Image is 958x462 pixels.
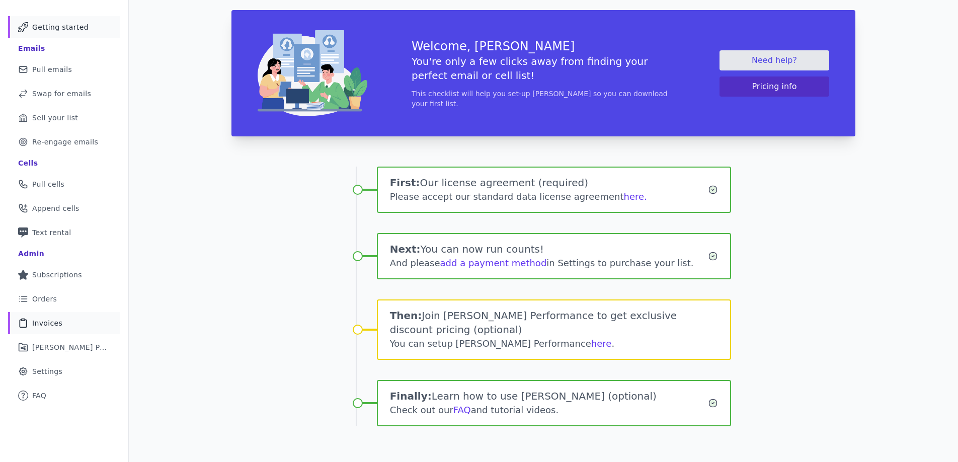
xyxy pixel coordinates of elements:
a: here [591,338,612,349]
button: Pricing info [720,76,829,97]
div: Check out our and tutorial videos. [390,403,708,417]
h5: You're only a few clicks away from finding your perfect email or cell list! [412,54,675,83]
a: FAQ [453,405,471,415]
div: Admin [18,249,44,259]
a: Sell your list [8,107,120,129]
span: Orders [32,294,57,304]
div: You can setup [PERSON_NAME] Performance . [390,337,718,351]
a: Need help? [720,50,829,70]
div: And please in Settings to purchase your list. [390,256,708,270]
span: Next: [390,243,421,255]
h1: Learn how to use [PERSON_NAME] (optional) [390,389,708,403]
span: Pull emails [32,64,72,74]
span: Then: [390,310,422,322]
img: img [258,30,367,116]
a: Text rental [8,221,120,244]
h1: Our license agreement (required) [390,176,708,190]
a: add a payment method [440,258,547,268]
a: Orders [8,288,120,310]
h3: Welcome, [PERSON_NAME] [412,38,675,54]
a: Pull emails [8,58,120,81]
span: [PERSON_NAME] Performance [32,342,108,352]
span: Swap for emails [32,89,91,99]
span: Re-engage emails [32,137,98,147]
span: Settings [32,366,62,376]
a: Swap for emails [8,83,120,105]
span: Sell your list [32,113,78,123]
div: Emails [18,43,45,53]
span: Pull cells [32,179,64,189]
p: This checklist will help you set-up [PERSON_NAME] so you can download your first list. [412,89,675,109]
span: First: [390,177,420,189]
div: Cells [18,158,38,168]
div: Please accept our standard data license agreement [390,190,708,204]
a: Invoices [8,312,120,334]
span: Append cells [32,203,79,213]
a: Settings [8,360,120,382]
span: Invoices [32,318,62,328]
a: Append cells [8,197,120,219]
a: [PERSON_NAME] Performance [8,336,120,358]
span: Subscriptions [32,270,82,280]
h1: Join [PERSON_NAME] Performance to get exclusive discount pricing (optional) [390,309,718,337]
a: Subscriptions [8,264,120,286]
a: Getting started [8,16,120,38]
span: FAQ [32,391,46,401]
h1: You can now run counts! [390,242,708,256]
span: Text rental [32,227,71,238]
span: Getting started [32,22,89,32]
a: Pull cells [8,173,120,195]
span: Finally: [390,390,432,402]
a: Re-engage emails [8,131,120,153]
a: FAQ [8,384,120,407]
